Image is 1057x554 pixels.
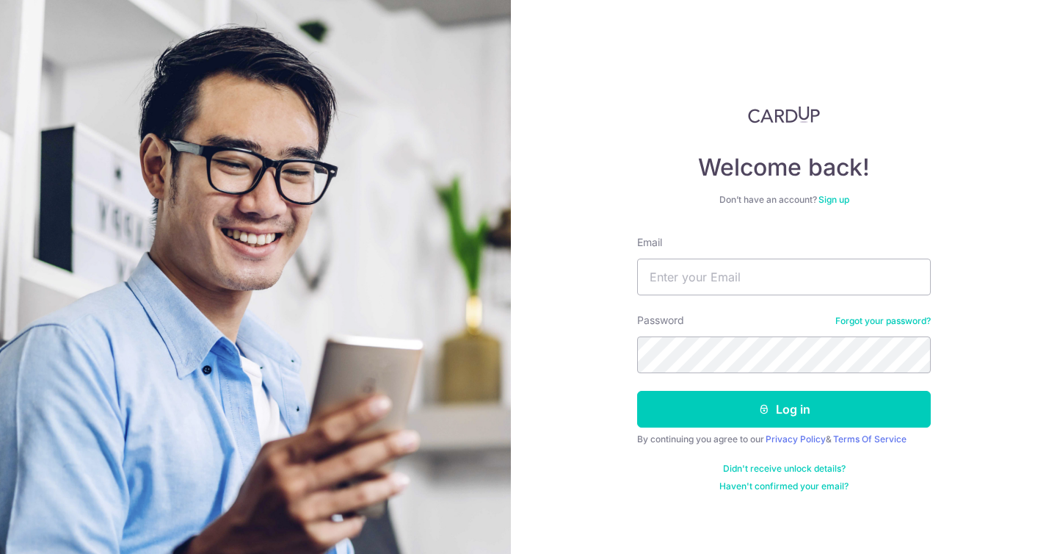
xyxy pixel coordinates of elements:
[637,259,931,295] input: Enter your Email
[637,313,684,328] label: Password
[833,434,907,445] a: Terms Of Service
[637,391,931,428] button: Log in
[637,194,931,206] div: Don’t have an account?
[637,153,931,182] h4: Welcome back!
[719,481,849,492] a: Haven't confirmed your email?
[766,434,826,445] a: Privacy Policy
[723,463,846,475] a: Didn't receive unlock details?
[835,315,931,327] a: Forgot your password?
[637,235,662,250] label: Email
[637,434,931,445] div: By continuing you agree to our &
[748,106,820,123] img: CardUp Logo
[818,194,849,205] a: Sign up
